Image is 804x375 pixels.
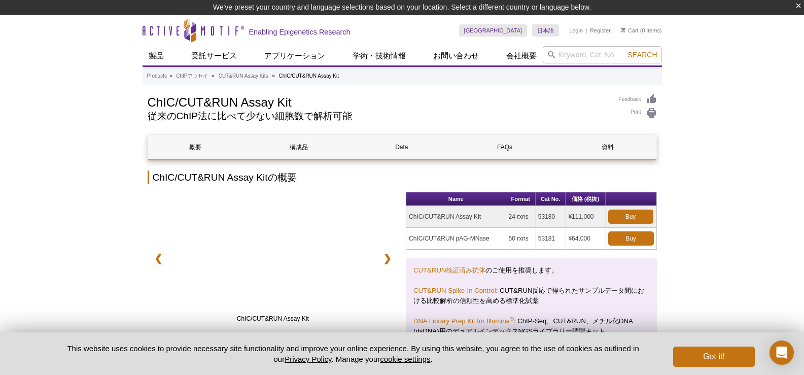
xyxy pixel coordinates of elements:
[566,192,605,206] th: 価格 (税抜)
[608,231,654,246] a: Buy
[176,72,207,81] a: ChIPアッセイ
[285,355,331,363] a: Privacy Policy
[251,135,346,159] a: 構成品
[506,228,536,250] td: 50 rxns
[258,46,331,65] a: アプリケーション
[536,192,566,206] th: Cat No.
[279,73,339,79] li: ChIC/CUT&RUN Assay Kit
[621,27,625,32] img: Your Cart
[147,72,167,81] a: Products
[459,24,528,37] a: [GEOGRAPHIC_DATA]
[406,206,506,228] td: ChIC/CUT&RUN Assay Kit
[380,355,430,363] button: cookie settings
[770,340,794,365] div: Open Intercom Messenger
[536,206,566,228] td: 53180
[413,265,649,276] p: のご使用を推奨します。
[619,108,657,119] a: Print
[566,206,605,228] td: ¥111,000
[406,192,506,206] th: Name
[673,347,754,367] button: Got it!
[608,210,653,224] a: Buy
[590,27,611,34] a: Register
[346,46,412,65] a: 学術・技術情報
[169,73,172,79] li: »
[143,46,170,65] a: 製品
[219,72,268,81] a: CUT&RUN Assay Kits
[413,317,514,325] a: DNA Library Prep Kit for Illumina®
[406,228,506,250] td: ChIC/CUT&RUN pAG-MNase
[621,24,662,37] li: (0 items)
[543,46,662,63] input: Keyword, Cat. No.
[148,171,657,184] h2: ChIC/CUT&RUN Assay Kitの概要
[354,135,449,159] a: Data
[457,135,552,159] a: FAQs
[627,51,657,59] span: Search
[621,27,639,34] a: Cart
[619,94,657,105] a: Feedback
[148,94,609,109] h1: ChIC/CUT&RUN Assay Kit
[506,206,536,228] td: 24 rxns
[148,112,609,121] h2: 従来のChIP法に比べて少ない細胞数で解析可能
[185,46,243,65] a: 受託サービス
[532,24,559,37] a: 日本語
[413,287,496,294] a: CUT&RUN Spike-In Control
[586,24,587,37] li: |
[148,247,169,270] a: ❮
[272,73,275,79] li: »
[506,192,536,206] th: Format
[560,135,655,159] a: 資料
[212,73,215,79] li: »
[413,286,649,306] p: : CUT&RUN反応で得られたサンプルデータ間における比較解析の信頼性を高める標準化試薬
[500,46,543,65] a: 会社概要
[249,27,351,37] h2: Enabling Epigenetics Research
[427,46,485,65] a: お問い合わせ
[172,314,373,324] span: ChIC/CUT&RUN Assay Kit
[376,247,398,270] a: ❯
[624,50,660,59] button: Search
[510,316,514,322] sup: ®
[148,135,243,159] a: 概要
[50,343,657,364] p: This website uses cookies to provide necessary site functionality and improve your online experie...
[566,228,605,250] td: ¥64,000
[413,316,649,336] p: : ChIP-Seq、CUT&RUN、メチル化DNA (dsDNA)用のデュアルインデックスNGSライブラリー調製キット
[569,27,583,34] a: Login
[536,228,566,250] td: 53181
[413,266,485,274] a: CUT&RUN検証済み抗体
